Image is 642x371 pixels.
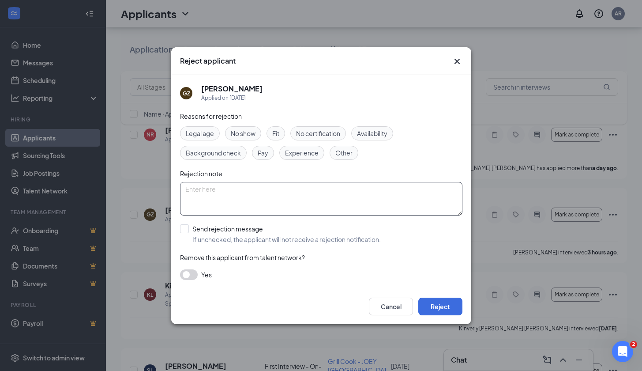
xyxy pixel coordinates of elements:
[201,84,263,94] h5: [PERSON_NAME]
[369,298,413,315] button: Cancel
[335,148,353,158] span: Other
[201,94,263,102] div: Applied on [DATE]
[201,269,212,280] span: Yes
[612,341,633,362] iframe: Intercom live chat
[418,298,462,315] button: Reject
[296,129,340,138] span: No certification
[630,341,637,348] span: 2
[182,89,190,97] div: GZ
[186,148,241,158] span: Background check
[452,56,462,67] button: Close
[285,148,319,158] span: Experience
[452,56,462,67] svg: Cross
[180,56,236,66] h3: Reject applicant
[231,129,255,138] span: No show
[258,148,268,158] span: Pay
[272,129,279,138] span: Fit
[180,170,222,178] span: Rejection note
[180,112,242,120] span: Reasons for rejection
[186,129,214,138] span: Legal age
[357,129,387,138] span: Availability
[180,254,305,261] span: Remove this applicant from talent network?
